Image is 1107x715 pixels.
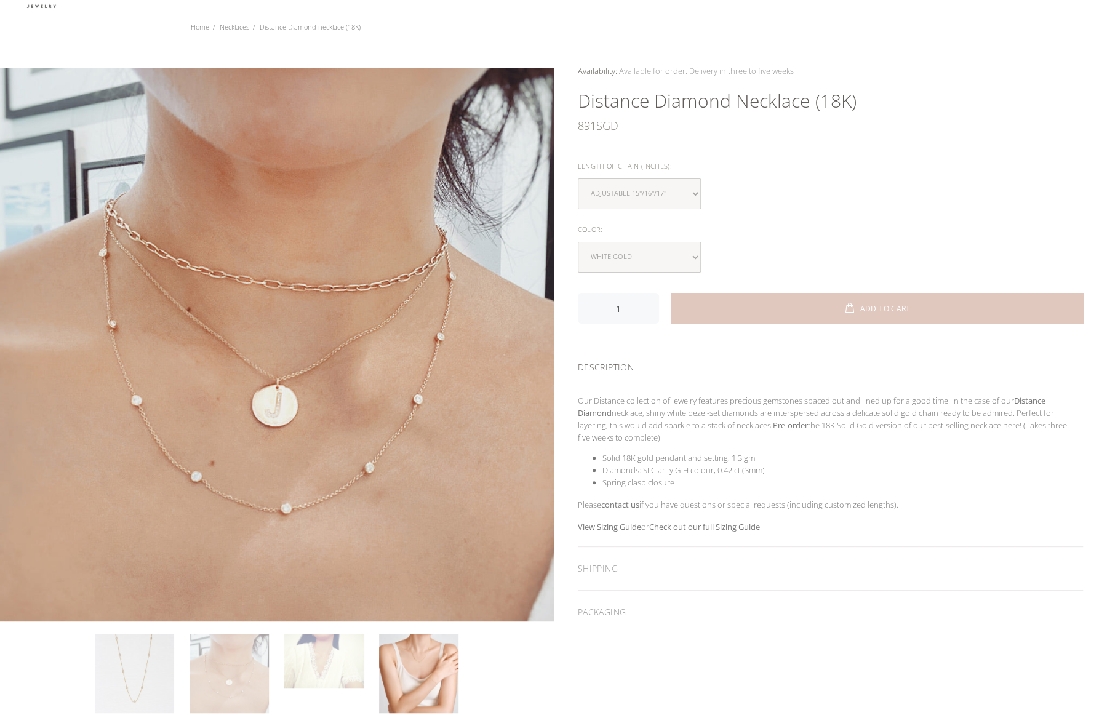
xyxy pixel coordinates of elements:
[578,65,617,76] span: Availability:
[578,394,1084,444] p: Our Distance collection of jewelry features precious gemstones spaced out and lined up for a good...
[602,476,1084,489] li: Spring clasp closure
[260,22,361,31] span: Distance Diamond necklace (18K)
[578,113,1084,138] div: SGD
[860,305,910,313] span: ADD TO CART
[578,498,1084,511] p: Please if you have questions or special requests (including customized lengths).
[578,89,1084,113] h1: Distance Diamond necklace (18K)
[578,346,1084,385] div: DESCRIPTION
[578,420,1071,443] span: the 18K Solid Gold version of our best-selling necklace here! (Takes three - five weeks to complete)
[578,547,1084,590] div: SHIPPING
[191,22,209,31] a: Home
[220,22,249,31] a: Necklaces
[578,521,1084,533] p: or
[602,464,1084,476] li: Diamonds: SI Clarity G-H colour, 0.42 ct (3mm)
[601,499,639,510] a: contact us
[578,521,641,532] a: View Sizing Guide
[649,521,760,532] a: Check out our full Sizing Guide
[773,420,808,431] strong: Pre-order
[671,293,1084,324] button: ADD TO CART
[578,158,1084,174] div: Length of Chain (inches):
[578,222,1084,238] div: Color:
[578,113,596,138] span: 891
[578,591,1084,634] div: PACKAGING
[619,65,794,76] span: Available for order. Delivery in three to five weeks
[602,452,1084,464] li: Solid 18K gold pendant and setting, 1.3 gm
